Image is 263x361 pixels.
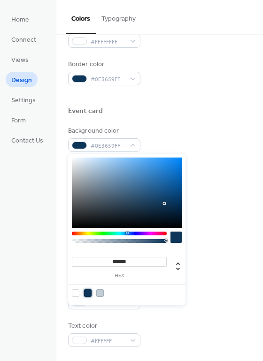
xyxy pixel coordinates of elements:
a: Contact Us [6,132,49,148]
div: Text color [68,321,139,331]
span: Form [11,116,26,126]
span: #FFFFFFFF [91,37,125,47]
span: #0E3659FF [91,141,125,151]
span: Connect [11,35,36,45]
label: hex [72,273,167,278]
div: Event card [68,106,103,116]
span: Settings [11,96,36,105]
span: Contact Us [11,136,43,146]
div: Border color [68,60,139,69]
span: Design [11,75,32,85]
div: rgb(255, 255, 255) [72,289,79,297]
a: Views [6,52,34,67]
span: Home [11,15,29,25]
a: Design [6,72,38,87]
a: Home [6,11,35,27]
a: Connect [6,31,42,47]
div: Background color [68,126,139,136]
span: #0E3659FF [91,75,125,84]
span: Views [11,55,29,65]
div: rgb(14, 54, 89) [84,289,92,297]
div: rgb(195, 205, 214) [96,289,104,297]
span: #FFFFFF [91,336,125,346]
a: Form [6,112,31,128]
a: Settings [6,92,41,107]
